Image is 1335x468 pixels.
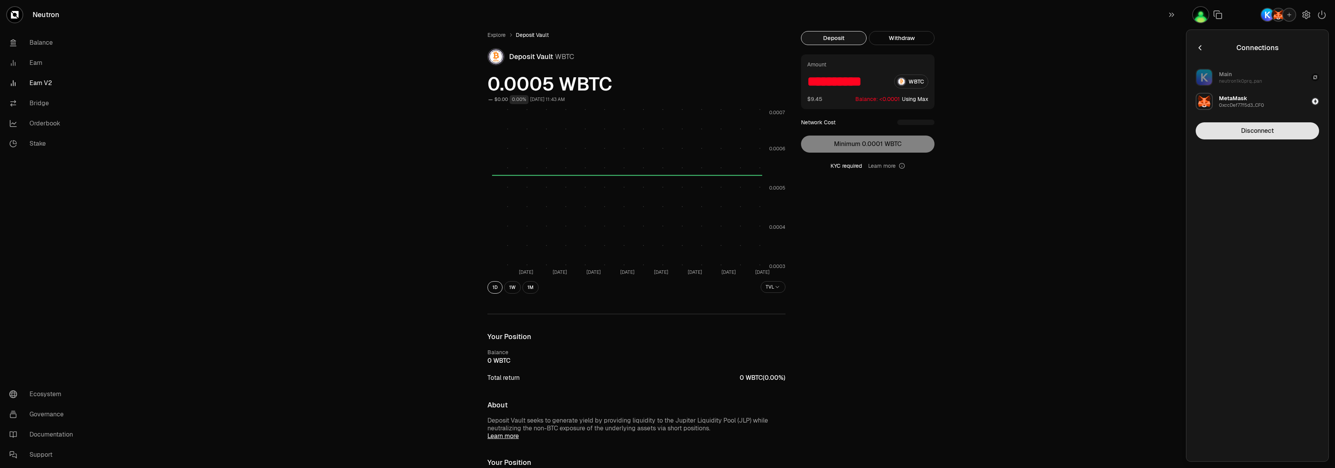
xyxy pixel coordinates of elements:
tspan: [DATE] [688,269,702,275]
a: Bridge [3,93,84,113]
div: 0.00% [510,95,529,104]
span: 0.0005 WBTC [487,75,785,93]
button: Using Max [902,95,928,103]
a: Stake [3,134,84,154]
div: Total return [487,373,520,383]
a: Learn more [868,162,905,170]
tspan: [DATE] [721,269,736,275]
img: Main [1196,70,1212,85]
span: WBTC [555,52,574,61]
a: Earn [3,53,84,73]
tspan: 0.0003 [769,263,785,270]
a: Balance [3,33,84,53]
span: Balance: [855,95,878,103]
a: Explore [487,31,506,39]
div: MetaMask [1219,94,1247,102]
span: Deposit Vault [516,31,549,39]
div: WBTC [487,356,785,365]
div: Amount [807,61,826,68]
div: Network Cost [801,118,836,126]
button: $9.45 [807,95,822,103]
div: Connections [1236,42,1279,53]
button: TVL [761,281,785,293]
div: Balance [487,348,785,356]
h3: About [487,401,785,409]
h3: Your Position [487,333,785,341]
a: Support [3,445,84,465]
img: WBTC Logo [488,49,504,64]
span: Deposit Vault [509,52,553,61]
tspan: [DATE] [519,269,533,275]
a: Ecosystem [3,384,84,404]
tspan: 0.0007 [769,110,785,116]
img: Keplr [1261,9,1274,21]
div: [DATE] 11:43 AM [530,95,565,104]
button: Deposit [801,31,867,45]
div: Main [1219,70,1232,78]
button: Disconnect [1196,122,1319,139]
button: Withdraw [869,31,934,45]
div: 0xccDef77f5d3...CF0 [1219,102,1264,108]
img: MetaMask [1272,9,1285,21]
tspan: [DATE] [586,269,601,275]
a: Learn more [487,432,519,440]
nav: breadcrumb [487,31,785,39]
p: Deposit Vault seeks to generate yield by providing liquidity to the Jupiter Liquidity Pool (JLP) ... [487,417,785,440]
a: Documentation [3,425,84,445]
tspan: [DATE] [654,269,668,275]
div: neutron1k0prq...pan [1219,78,1262,84]
button: 1M [522,281,539,294]
button: MetaMaskMetaMask0xccDef77f5d3...CF0Ethereum Logo [1191,90,1324,113]
img: MetaMask [1196,94,1212,109]
div: $0.00 [494,95,508,104]
div: KYC required [801,162,934,170]
tspan: 0.0006 [769,146,785,152]
button: KeplrMetaMask [1260,8,1296,22]
tspan: [DATE] [553,269,567,275]
button: 1W [504,281,521,294]
tspan: 0.0004 [769,224,785,230]
tspan: [DATE] [755,269,770,275]
img: Main [1193,7,1208,23]
button: MainMainneutron1k0prq...pan [1191,66,1324,89]
button: 1D [487,281,503,294]
tspan: [DATE] [620,269,635,275]
a: Governance [3,404,84,425]
h3: Your Position [487,459,785,466]
span: WBTC ( ) [740,373,785,383]
tspan: 0.0005 [769,185,785,191]
a: Orderbook [3,113,84,134]
button: Main [1192,6,1209,23]
img: Ethereum Logo [1312,98,1318,104]
a: Earn V2 [3,73,84,93]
